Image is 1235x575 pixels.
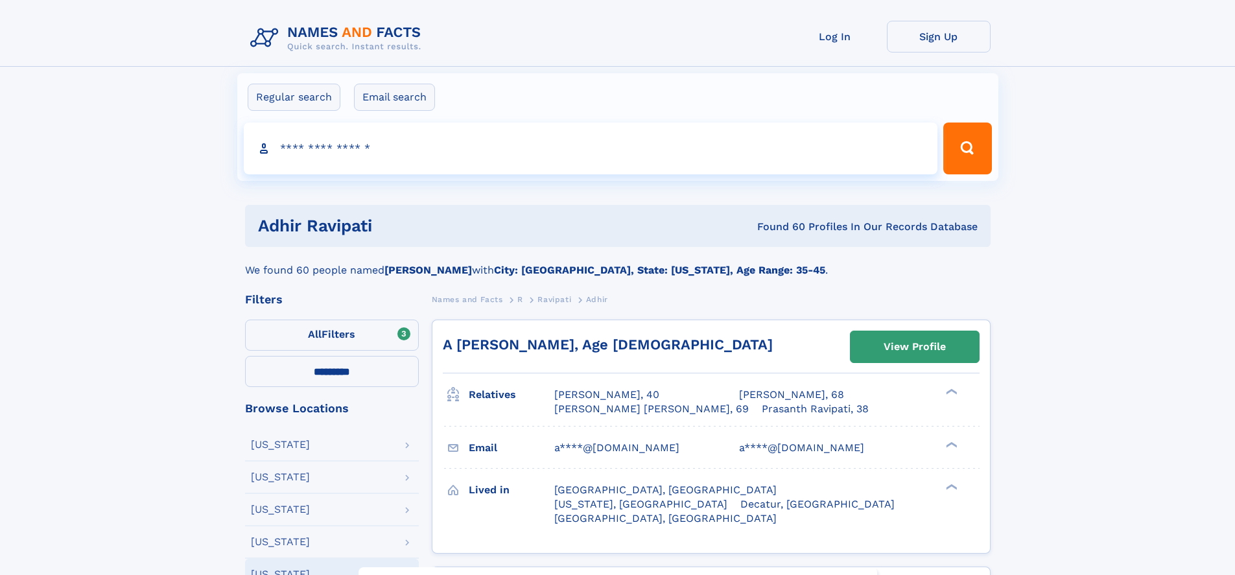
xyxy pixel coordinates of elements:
img: Logo Names and Facts [245,21,432,56]
div: ❯ [943,388,958,396]
span: Adhir [586,295,608,304]
a: A [PERSON_NAME], Age [DEMOGRAPHIC_DATA] [443,336,773,353]
a: [PERSON_NAME] [PERSON_NAME], 69 [554,402,749,416]
h3: Relatives [469,384,554,406]
div: ❯ [943,440,958,449]
div: We found 60 people named with . [245,247,991,278]
div: [US_STATE] [251,537,310,547]
h3: Email [469,437,554,459]
div: ❯ [943,482,958,491]
input: search input [244,123,938,174]
span: [GEOGRAPHIC_DATA], [GEOGRAPHIC_DATA] [554,484,777,496]
b: City: [GEOGRAPHIC_DATA], State: [US_STATE], Age Range: 35-45 [494,264,825,276]
a: R [517,291,523,307]
span: R [517,295,523,304]
label: Filters [245,320,419,351]
div: Browse Locations [245,403,419,414]
span: [US_STATE], [GEOGRAPHIC_DATA] [554,498,727,510]
div: Filters [245,294,419,305]
div: View Profile [884,332,946,362]
a: Log In [783,21,887,53]
div: [US_STATE] [251,504,310,515]
a: View Profile [851,331,979,362]
div: [US_STATE] [251,472,310,482]
span: [GEOGRAPHIC_DATA], [GEOGRAPHIC_DATA] [554,512,777,524]
button: Search Button [943,123,991,174]
a: Ravipati [537,291,571,307]
div: [US_STATE] [251,440,310,450]
a: Prasanth Ravipati, 38 [762,402,869,416]
a: [PERSON_NAME], 68 [739,388,844,402]
label: Email search [354,84,435,111]
span: Decatur, [GEOGRAPHIC_DATA] [740,498,895,510]
b: [PERSON_NAME] [384,264,472,276]
a: Sign Up [887,21,991,53]
a: [PERSON_NAME], 40 [554,388,659,402]
label: Regular search [248,84,340,111]
span: Ravipati [537,295,571,304]
div: Found 60 Profiles In Our Records Database [565,220,978,234]
h1: adhir ravipati [258,218,565,234]
span: All [308,328,322,340]
h3: Lived in [469,479,554,501]
a: Names and Facts [432,291,503,307]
